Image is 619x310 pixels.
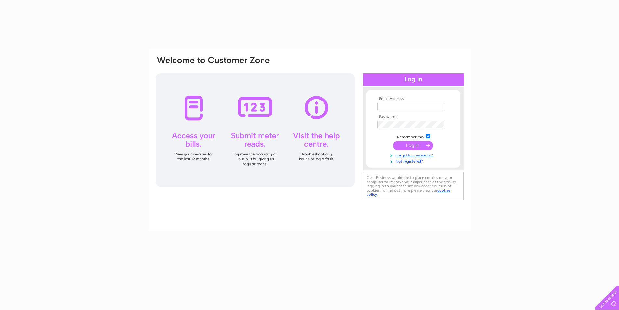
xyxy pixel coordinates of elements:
[377,158,451,164] a: Not registered?
[367,188,450,197] a: cookies policy
[376,115,451,119] th: Password:
[363,172,464,200] div: Clear Business would like to place cookies on your computer to improve your experience of the sit...
[376,97,451,101] th: Email Address:
[376,133,451,140] td: Remember me?
[377,152,451,158] a: Forgotten password?
[393,141,433,150] input: Submit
